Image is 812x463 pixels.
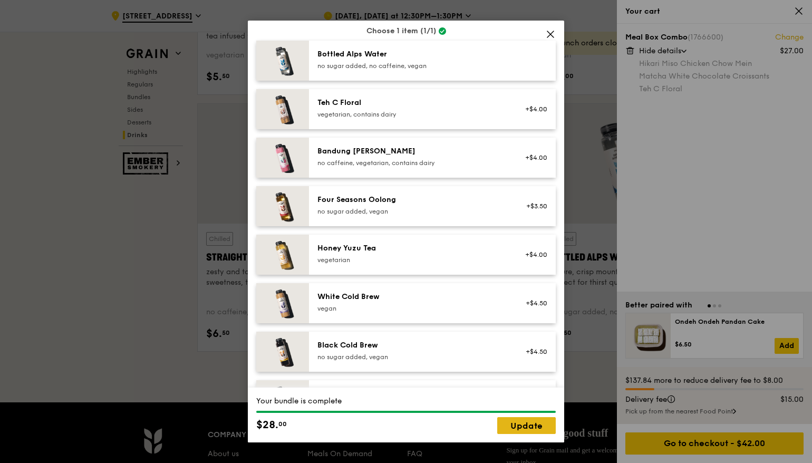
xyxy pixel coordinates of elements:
[519,202,547,210] div: +$3.50
[256,186,309,226] img: daily_normal_HORZ-four-seasons-oolong.jpg
[519,348,547,356] div: +$4.50
[317,340,507,351] div: Black Cold Brew
[317,146,507,157] div: Bandung [PERSON_NAME]
[256,417,278,433] span: $28.
[317,292,507,302] div: White Cold Brew
[317,195,507,205] div: Four Seasons Oolong
[256,396,556,407] div: Your bundle is complete
[256,235,309,275] img: daily_normal_honey-yuzu-tea.jpg
[256,283,309,323] img: daily_normal_HORZ-white-cold-brew.jpg
[317,110,507,119] div: vegetarian, contains dairy
[256,138,309,178] img: daily_normal_HORZ-bandung-gao.jpg
[317,62,507,70] div: no sugar added, no caffeine, vegan
[317,159,507,167] div: no caffeine, vegetarian, contains dairy
[317,49,507,60] div: Bottled Alps Water
[256,41,309,81] img: daily_normal_HORZ-bottled-alps-water.jpg
[317,304,507,313] div: vegan
[317,256,507,264] div: vegetarian
[278,420,287,428] span: 00
[317,353,507,361] div: no sugar added, vegan
[497,417,556,434] a: Update
[317,98,507,108] div: Teh C Floral
[256,26,556,36] div: Choose 1 item (1/1)
[256,380,309,420] img: daily_normal_HORZ-watermelime-crush.jpg
[256,89,309,129] img: daily_normal_HORZ-teh-c-floral.jpg
[317,243,507,254] div: Honey Yuzu Tea
[519,153,547,162] div: +$4.00
[256,332,309,372] img: daily_normal_HORZ-black-cold-brew.jpg
[317,207,507,216] div: no sugar added, vegan
[519,250,547,259] div: +$4.00
[519,105,547,113] div: +$4.00
[519,299,547,307] div: +$4.50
